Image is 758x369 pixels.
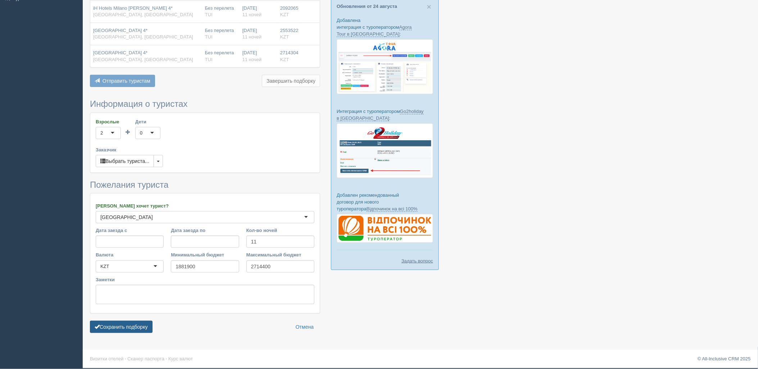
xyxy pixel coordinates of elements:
span: 11 ночей [242,34,262,40]
div: [DATE] [242,50,274,63]
span: 11 ночей [242,12,262,17]
label: Валюта [96,251,164,258]
img: agora-tour-%D0%B7%D0%B0%D1%8F%D0%B2%D0%BA%D0%B8-%D1%81%D1%80%D0%BC-%D0%B4%D0%BB%D1%8F-%D1%82%D1%8... [337,39,433,94]
a: Визитки отелей [90,356,123,361]
label: Взрослые [96,118,121,125]
span: 2714304 [280,50,299,55]
input: 7-10 или 7,10,14 [246,236,314,248]
a: Задать вопрос [401,258,433,264]
a: Go2holiday в [GEOGRAPHIC_DATA] [337,109,424,121]
div: [DATE] [242,27,274,41]
a: Сканер паспорта [127,356,164,361]
span: [GEOGRAPHIC_DATA], [GEOGRAPHIC_DATA] [93,12,193,17]
button: Close [427,3,431,10]
label: Максимальный бюджет [246,251,314,258]
div: Без перелета [205,5,237,18]
button: Сохранить подборку [90,321,153,333]
div: [DATE] [242,5,274,18]
img: go2holiday-bookings-crm-for-travel-agency.png [337,123,433,178]
label: Минимальный бюджет [171,251,239,258]
span: [GEOGRAPHIC_DATA], [GEOGRAPHIC_DATA] [93,34,193,40]
span: Отправить туристам [103,78,150,84]
label: Кол-во ночей [246,227,314,234]
span: Пожелания туриста [90,180,168,190]
label: Заметки [96,276,314,283]
span: · [125,356,126,361]
div: 0 [140,129,142,137]
span: [GEOGRAPHIC_DATA], [GEOGRAPHIC_DATA] [93,57,193,62]
span: KZT [280,34,289,40]
button: Завершить подборку [262,75,320,87]
img: %D0%B4%D0%BE%D0%B3%D0%BE%D0%B2%D1%96%D1%80-%D0%B2%D1%96%D0%B4%D0%BF%D0%BE%D1%87%D0%B8%D0%BD%D0%BE... [337,214,433,243]
div: 2 [100,129,103,137]
a: Обновления от 24 августа [337,4,397,9]
label: Дети [135,118,160,125]
span: 11 ночей [242,57,262,62]
p: Добавлен рекомендованный договор для нового туроператора [337,192,433,212]
label: Дата заезда с [96,227,164,234]
span: 2553522 [280,28,299,33]
a: Agora Tour в [GEOGRAPHIC_DATA] [337,24,412,37]
a: © All-Inclusive CRM 2025 [698,356,751,361]
button: Отправить туристам [90,75,155,87]
span: KZT [280,57,289,62]
a: Курс валют [168,356,193,361]
span: 2092065 [280,5,299,11]
span: iH Hotels Milano [PERSON_NAME] 4* [93,5,173,11]
p: Добавлена интеграция с туроператором : [337,17,433,37]
p: Интеграция с туроператором : [337,108,433,122]
a: Отмена [291,321,318,333]
span: × [427,3,431,11]
span: [GEOGRAPHIC_DATA] 4* [93,28,147,33]
span: TUI [205,34,213,40]
span: TUI [205,12,213,17]
button: Выбрать туриста... [96,155,154,167]
span: TUI [205,57,213,62]
span: KZT [280,12,289,17]
div: [GEOGRAPHIC_DATA] [100,214,153,221]
div: Без перелета [205,50,237,63]
a: Відпочинок на всі 100% [367,206,418,212]
span: · [166,356,167,361]
label: Дата заезда по [171,227,239,234]
label: [PERSON_NAME] хочет турист? [96,202,314,209]
div: KZT [100,263,109,270]
label: Заказчик [96,146,314,153]
span: [GEOGRAPHIC_DATA] 4* [93,50,147,55]
h3: Информация о туристах [90,99,320,109]
div: Без перелета [205,27,237,41]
